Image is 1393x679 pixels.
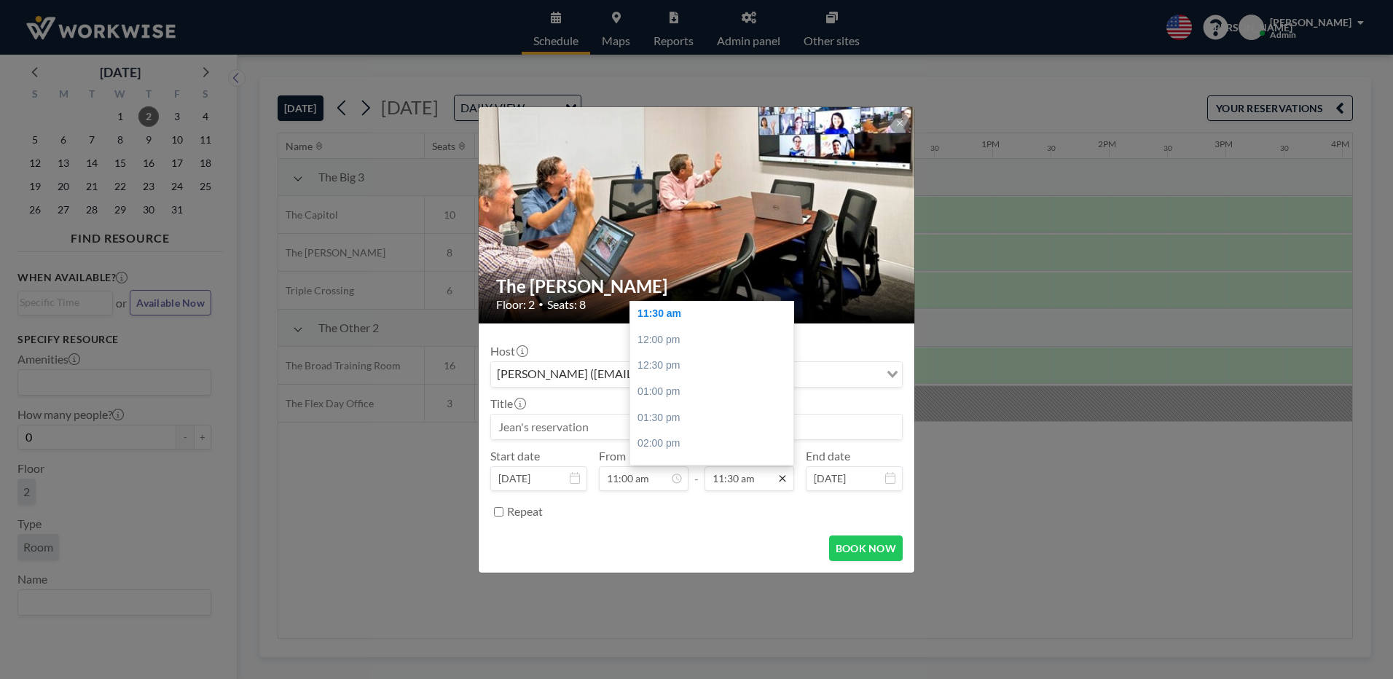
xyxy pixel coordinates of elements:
[490,344,527,358] label: Host
[496,297,535,312] span: Floor: 2
[806,449,850,463] label: End date
[479,51,916,379] img: 537.jpg
[538,299,544,310] span: •
[694,454,699,486] span: -
[630,431,801,457] div: 02:00 pm
[547,297,586,312] span: Seats: 8
[491,415,902,439] input: Jean's reservation
[496,275,898,297] h2: The [PERSON_NAME]
[507,504,543,519] label: Repeat
[630,327,801,353] div: 12:00 pm
[630,379,801,405] div: 01:00 pm
[630,457,801,483] div: 02:30 pm
[599,449,626,463] label: From
[630,405,801,431] div: 01:30 pm
[491,362,902,387] div: Search for option
[490,449,540,463] label: Start date
[490,396,525,411] label: Title
[630,353,801,379] div: 12:30 pm
[494,365,793,384] span: [PERSON_NAME] ([EMAIL_ADDRESS][DOMAIN_NAME])
[795,365,878,384] input: Search for option
[630,301,801,327] div: 11:30 am
[829,535,903,561] button: BOOK NOW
